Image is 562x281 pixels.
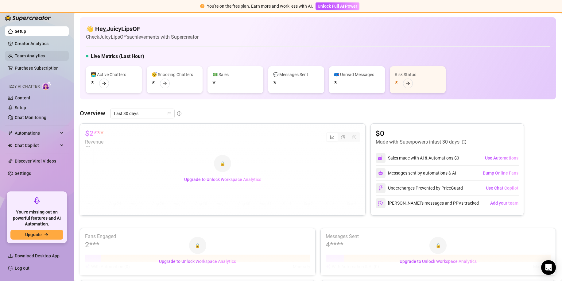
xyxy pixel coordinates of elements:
a: Team Analytics [15,53,45,58]
div: Undercharges Prevented by PriceGuard [376,183,463,193]
span: calendar [168,112,171,115]
div: 🔒 [214,155,231,172]
a: Creator Analytics [15,39,64,48]
span: Upgrade to Unlock Workspace Analytics [159,259,236,264]
button: Upgrade to Unlock Workspace Analytics [154,256,241,266]
span: Unlock Full AI Power [318,4,357,9]
a: Setup [15,29,26,34]
article: Made with Superpowers in last 30 days [376,138,459,146]
button: Use Chat Copilot [486,183,519,193]
img: logo-BBDzfeDw.svg [5,15,51,21]
a: Discover Viral Videos [15,159,56,164]
div: 💬 Messages Sent [273,71,319,78]
span: Use Chat Copilot [486,186,518,191]
img: AI Chatter [42,81,52,90]
div: Risk Status [395,71,441,78]
span: thunderbolt [8,131,13,136]
button: Add your team [490,198,519,208]
div: 🔒 [429,237,447,254]
a: Content [15,95,30,100]
div: [PERSON_NAME]’s messages and PPVs tracked [376,198,479,208]
span: You're on the free plan. Earn more and work less with AI. [207,4,313,9]
span: Izzy AI Chatter [9,84,40,90]
a: Unlock Full AI Power [316,4,359,9]
article: Check JuicyLipsOF's achievements with Supercreator [86,33,199,41]
div: 👩‍💻 Active Chatters [91,71,137,78]
article: $0 [376,129,466,138]
button: Unlock Full AI Power [316,2,359,10]
button: Upgradearrow-right [10,230,63,240]
span: You're missing out on powerful features and AI Automation. [10,209,63,227]
a: Setup [15,105,26,110]
h5: Live Metrics (Last Hour) [91,53,144,60]
span: rocket [33,197,41,204]
span: arrow-right [406,81,410,86]
span: Upgrade [25,232,42,237]
span: Chat Copilot [15,140,58,150]
span: Upgrade to Unlock Workspace Analytics [184,177,261,182]
span: exclamation-circle [200,4,204,8]
span: info-circle [462,140,466,144]
span: Upgrade to Unlock Workspace Analytics [400,259,477,264]
span: download [8,253,13,258]
span: Add your team [490,201,518,206]
img: svg%3e [378,200,383,206]
div: 🔒 [189,237,206,254]
h4: 👋 Hey, JuicyLipsOF [86,25,199,33]
article: Overview [80,109,105,118]
span: info-circle [455,156,459,160]
a: Chat Monitoring [15,115,46,120]
span: Automations [15,128,58,138]
div: 💵 Sales [212,71,258,78]
div: Open Intercom Messenger [541,260,556,275]
div: 📪 Unread Messages [334,71,380,78]
a: Settings [15,171,31,176]
button: Bump Online Fans [483,168,519,178]
span: Download Desktop App [15,253,60,258]
img: svg%3e [378,185,383,191]
div: Messages sent by automations & AI [376,168,456,178]
div: Sales made with AI & Automations [388,155,459,161]
a: Purchase Subscription [15,63,64,73]
img: Chat Copilot [8,143,12,148]
span: arrow-right [163,81,167,86]
span: Use Automations [485,156,518,160]
span: Last 30 days [114,109,171,118]
div: 😴 Snoozing Chatters [152,71,198,78]
img: svg%3e [378,171,383,175]
button: Upgrade to Unlock Workspace Analytics [179,175,266,184]
span: Bump Online Fans [483,171,518,175]
span: arrow-right [102,81,106,86]
span: info-circle [177,111,181,116]
button: Upgrade to Unlock Workspace Analytics [395,256,482,266]
img: svg%3e [378,155,383,161]
a: Log out [15,266,29,271]
button: Use Automations [485,153,519,163]
span: arrow-right [44,233,48,237]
